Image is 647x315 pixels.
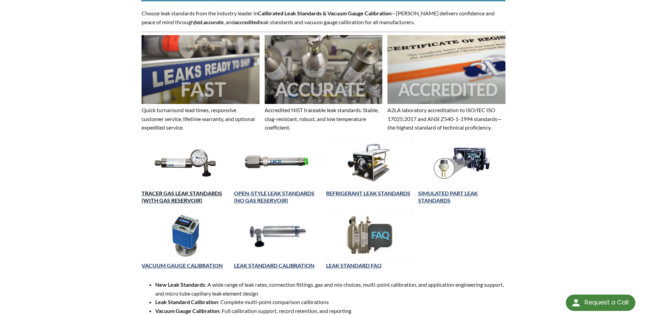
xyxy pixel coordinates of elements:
[387,35,505,104] img: Image showing the word ACCREDITED overlaid on it
[326,190,410,196] a: REFRIGERANT LEAK STANDARDS
[326,262,382,269] a: LEAK STANDARD FAQ
[258,10,392,16] strong: Calibrated Leak Standards & Vacuum Gauge Calibration
[142,106,259,132] p: Quick turnaround lead times, responsive customer service, lifetime warranty, and optional expedit...
[155,281,205,288] strong: New Leak Standards
[234,190,314,204] a: OPEN-STYLE LEAK STANDARDS (NO GAS RESERVOIR)
[155,298,505,306] li: : Complete multi-point comparison calibrations
[234,262,314,269] a: LEAK STANDARD CALIBRATION
[142,35,259,104] img: Image showing the word FAST overlaid on it
[326,210,413,260] img: FAQ image showing leak standard examples
[566,295,635,311] div: Request a Call
[265,35,382,104] img: Image showing the word ACCURATE overlaid on it
[155,299,218,305] strong: Leak Standard Calibration
[571,297,582,308] img: round button
[142,190,222,204] a: TRACER GAS LEAK STANDARDS (WITH GAS RESERVOIR)
[265,106,382,132] p: Accredited NIST traceable leak standards. Stable, clog-resistant, robust, and low temperature coe...
[418,137,505,188] img: Simulated Part Leak Standard image
[155,280,505,298] li: : A wide range of leak rates, connection fittings, gas and mix choices, multi-point calibration, ...
[142,262,223,269] a: VACUUM GAUGE CALIBRATION
[194,19,203,25] em: fast
[585,295,629,310] div: Request a Call
[234,137,321,188] img: Open-Style Leak Standard
[155,307,219,314] strong: Vacuum Gauge Calibration
[204,19,224,25] strong: accurate
[326,137,413,188] img: Refrigerant Leak Standard image
[235,19,259,25] em: accredited
[142,9,505,26] p: Choose leak standards from the industry leader in —[PERSON_NAME] delivers confidence and peace of...
[142,210,229,260] img: Vacuum Gauge Calibration image
[387,106,505,132] p: A2LA laboratory accreditation to ISO/IEC ISO 17025:2017 and ANSI Z540-1-1994 standards—the highes...
[418,190,478,204] a: SIMULATED PART LEAK STANDARDS
[142,137,229,188] img: Calibrated Leak Standard with Gauge
[234,210,321,260] img: Leak Standard Calibration image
